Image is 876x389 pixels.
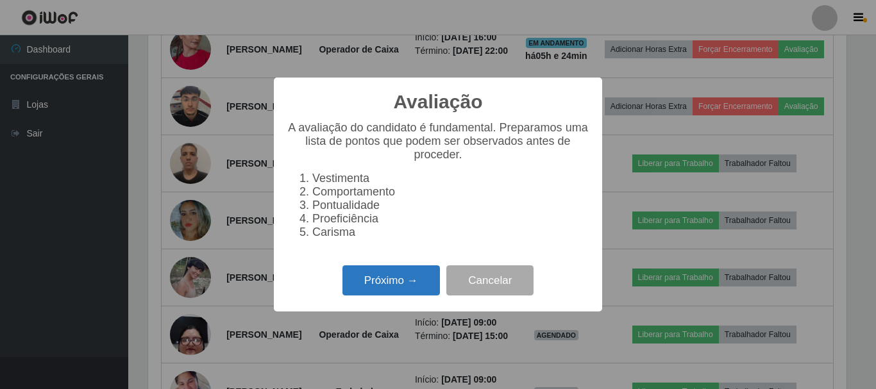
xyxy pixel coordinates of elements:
li: Comportamento [312,185,589,199]
p: A avaliação do candidato é fundamental. Preparamos uma lista de pontos que podem ser observados a... [287,121,589,161]
li: Pontualidade [312,199,589,212]
button: Próximo → [342,265,440,295]
li: Carisma [312,226,589,239]
h2: Avaliação [394,90,483,113]
button: Cancelar [446,265,534,295]
li: Vestimenta [312,172,589,185]
li: Proeficiência [312,212,589,226]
